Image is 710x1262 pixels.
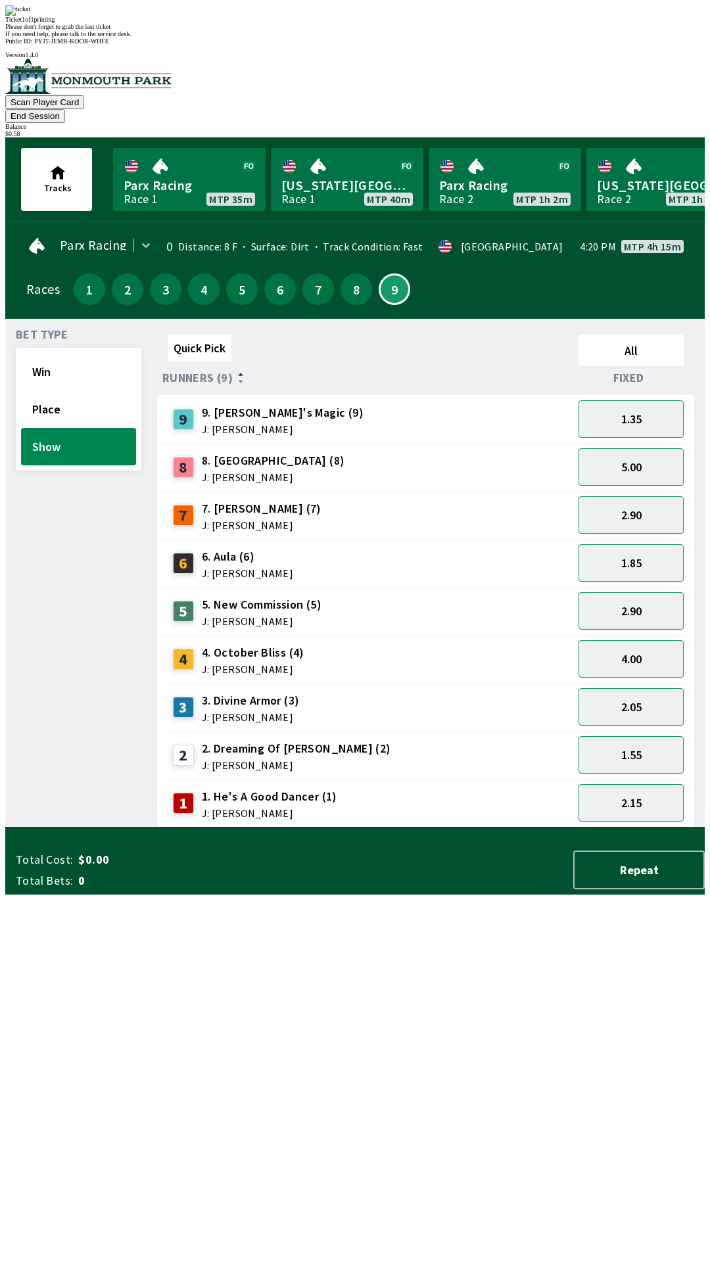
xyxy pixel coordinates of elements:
a: Parx RacingRace 2MTP 1h 2m [429,148,581,211]
span: J: [PERSON_NAME] [202,424,364,434]
div: Race 1 [124,194,158,204]
span: 4:20 PM [580,241,616,252]
span: Win [32,364,125,379]
span: [US_STATE][GEOGRAPHIC_DATA] [281,177,413,194]
span: 4.00 [621,651,642,666]
div: [GEOGRAPHIC_DATA] [461,241,563,252]
div: 7 [173,505,194,526]
span: Runners (9) [162,373,233,383]
button: 4 [188,273,220,305]
span: 7. [PERSON_NAME] (7) [202,500,321,517]
span: PYJT-JEMR-KOOR-WHFE [34,37,109,45]
div: 6 [173,553,194,574]
span: 5. New Commission (5) [202,596,321,613]
span: 6. Aula (6) [202,548,293,565]
span: 8. [GEOGRAPHIC_DATA] (8) [202,452,345,469]
button: Scan Player Card [5,95,84,109]
span: $0.00 [78,852,285,868]
button: 2.90 [579,496,684,534]
span: J: [PERSON_NAME] [202,568,293,578]
span: 9. [PERSON_NAME]'s Magic (9) [202,404,364,421]
div: 4 [173,649,194,670]
span: MTP 35m [209,194,252,204]
span: J: [PERSON_NAME] [202,616,321,626]
button: 1 [74,273,105,305]
span: 8 [344,285,369,294]
div: 2 [173,745,194,766]
button: All [579,335,684,366]
button: 1.35 [579,400,684,438]
span: J: [PERSON_NAME] [202,760,391,770]
img: ticket [5,5,30,16]
button: 5.00 [579,448,684,486]
span: Parx Racing [439,177,571,194]
div: Race 2 [597,194,631,204]
span: Bet Type [16,329,68,340]
span: 4 [191,285,216,294]
div: 0 [162,241,173,252]
span: 5 [229,285,254,294]
span: J: [PERSON_NAME] [202,808,337,818]
span: 2. Dreaming Of [PERSON_NAME] (2) [202,740,391,757]
span: Quick Pick [174,340,225,356]
button: Repeat [573,851,705,889]
a: [US_STATE][GEOGRAPHIC_DATA]Race 1MTP 40m [271,148,423,211]
button: Tracks [21,148,92,211]
button: 2 [112,273,143,305]
span: Total Cost: [16,852,73,868]
button: 2.15 [579,784,684,822]
div: Please don't forget to grab the last ticket [5,23,705,30]
span: MTP 4h 15m [624,241,681,252]
button: End Session [5,109,65,123]
button: Show [21,428,136,465]
button: 3 [150,273,181,305]
button: 9 [379,273,410,305]
span: Distance: 8 F [178,240,237,253]
span: 3 [153,285,178,294]
span: Total Bets: [16,873,73,889]
div: Race 2 [439,194,473,204]
span: 3. Divine Armor (3) [202,692,300,709]
div: 8 [173,457,194,478]
span: MTP 40m [367,194,410,204]
span: If you need help, please talk to the service desk. [5,30,131,37]
span: 9 [383,286,406,292]
div: 1 [173,793,194,814]
button: 6 [264,273,296,305]
span: Place [32,402,125,417]
div: Ticket 1 of 1 printing [5,16,705,23]
span: Parx Racing [60,240,127,250]
button: Win [21,353,136,390]
div: 5 [173,601,194,622]
span: Show [32,439,125,454]
button: Place [21,390,136,428]
span: 1 [77,285,102,294]
span: MTP 1h 2m [516,194,568,204]
span: 6 [268,285,293,294]
span: All [584,343,678,358]
button: Quick Pick [168,335,231,362]
div: Version 1.4.0 [5,51,705,58]
span: 2.90 [621,507,642,523]
a: Parx RacingRace 1MTP 35m [113,148,266,211]
span: 4. October Bliss (4) [202,644,304,661]
button: 4.00 [579,640,684,678]
button: 2.90 [579,592,684,630]
span: Surface: Dirt [237,240,310,253]
span: 1.85 [621,555,642,571]
span: Tracks [44,182,72,194]
button: 8 [341,273,372,305]
span: 1.35 [621,411,642,427]
span: 0 [78,873,285,889]
button: 7 [302,273,334,305]
span: Parx Racing [124,177,255,194]
div: $ 0.58 [5,130,705,137]
div: Runners (9) [162,371,573,385]
span: 1. He's A Good Dancer (1) [202,788,337,805]
span: J: [PERSON_NAME] [202,712,300,722]
span: 2 [115,285,140,294]
span: Track Condition: Fast [310,240,423,253]
span: Fixed [613,373,644,383]
span: 7 [306,285,331,294]
button: 2.05 [579,688,684,726]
